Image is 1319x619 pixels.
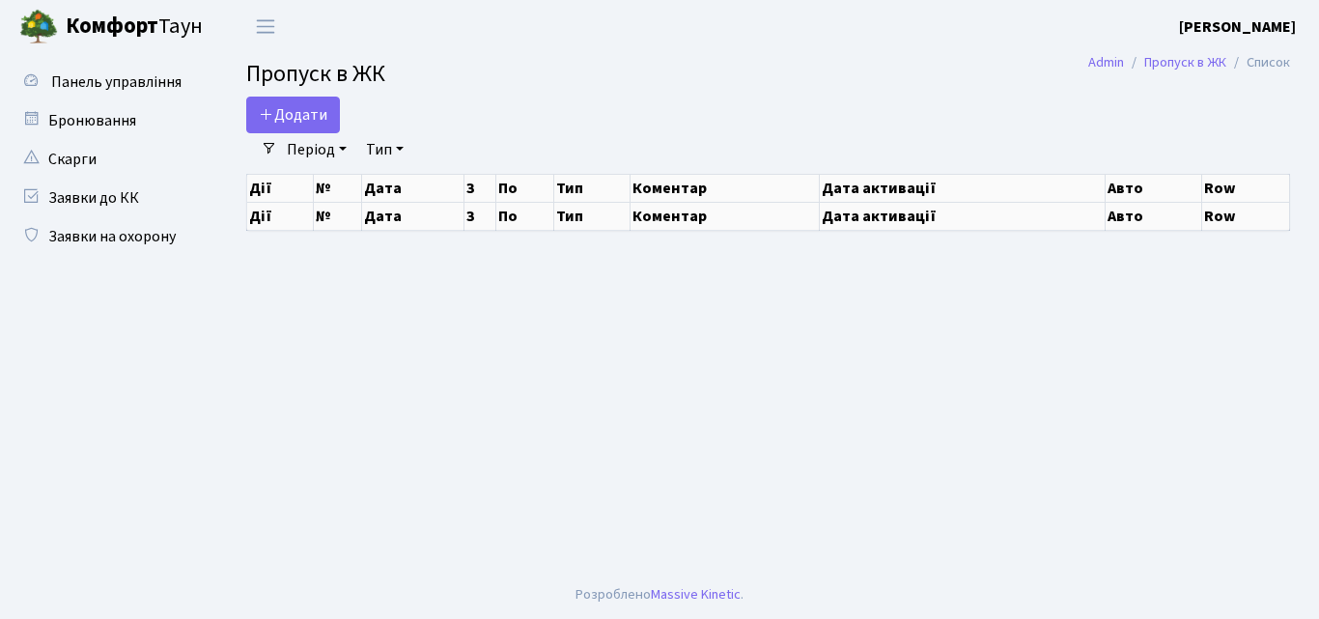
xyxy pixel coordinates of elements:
span: Пропуск в ЖК [246,57,385,91]
th: Тип [553,202,630,230]
a: Бронювання [10,101,203,140]
span: Таун [66,11,203,43]
th: Дата активації [819,174,1105,202]
a: Період [279,133,354,166]
a: Пропуск в ЖК [1144,52,1226,72]
a: Admin [1088,52,1124,72]
th: Дата активації [819,202,1105,230]
div: Розроблено . [575,584,744,605]
th: З [463,202,495,230]
a: Скарги [10,140,203,179]
span: Панель управління [51,71,182,93]
a: Заявки на охорону [10,217,203,256]
th: По [496,174,554,202]
th: № [314,202,362,230]
a: Панель управління [10,63,203,101]
button: Переключити навігацію [241,11,290,42]
b: [PERSON_NAME] [1179,16,1296,38]
th: Row [1202,174,1290,202]
a: Massive Kinetic [651,584,741,605]
span: Додати [259,104,327,126]
th: Авто [1105,202,1201,230]
th: Row [1202,202,1290,230]
th: Дата [362,174,463,202]
th: По [496,202,554,230]
th: Дії [247,174,314,202]
a: [PERSON_NAME] [1179,15,1296,39]
th: З [463,174,495,202]
th: Коментар [630,174,819,202]
li: Список [1226,52,1290,73]
th: Коментар [630,202,819,230]
th: № [314,174,362,202]
th: Дії [247,202,314,230]
b: Комфорт [66,11,158,42]
a: Тип [358,133,411,166]
th: Тип [553,174,630,202]
th: Дата [362,202,463,230]
a: Заявки до КК [10,179,203,217]
th: Авто [1105,174,1201,202]
nav: breadcrumb [1059,42,1319,83]
a: Додати [246,97,340,133]
img: logo.png [19,8,58,46]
